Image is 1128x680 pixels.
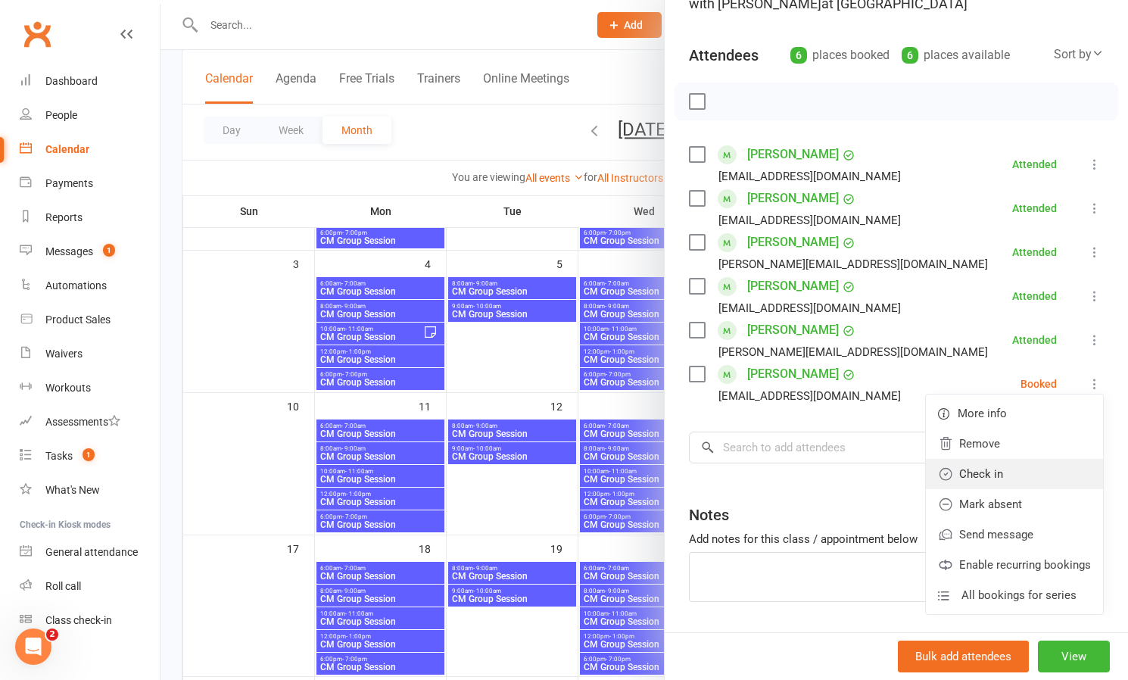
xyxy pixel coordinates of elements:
span: 1 [103,244,115,257]
a: People [20,98,160,133]
a: [PERSON_NAME] [747,186,839,211]
a: Remove [926,429,1103,459]
div: Workouts [45,382,91,394]
a: Messages 1 [20,235,160,269]
div: Dashboard [45,75,98,87]
div: Automations [45,279,107,292]
a: [PERSON_NAME] [747,318,839,342]
div: Class check-in [45,614,112,626]
div: Attended [1012,247,1057,257]
a: Assessments [20,405,160,439]
div: [PERSON_NAME][EMAIL_ADDRESS][DOMAIN_NAME] [718,342,988,362]
div: General attendance [45,546,138,558]
div: Calendar [45,143,89,155]
span: All bookings for series [961,586,1077,604]
input: Search to add attendees [689,432,1104,463]
div: Notes [689,504,729,526]
div: [EMAIL_ADDRESS][DOMAIN_NAME] [718,298,901,318]
a: General attendance kiosk mode [20,535,160,569]
div: Waivers [45,348,83,360]
a: All bookings for series [926,580,1103,610]
div: Attended [1012,291,1057,301]
a: Waivers [20,337,160,371]
div: Roll call [45,580,81,592]
a: Workouts [20,371,160,405]
div: Assessments [45,416,120,428]
a: Clubworx [18,15,56,53]
a: What's New [20,473,160,507]
a: Class kiosk mode [20,604,160,638]
a: Mark absent [926,489,1103,519]
div: What's New [45,484,100,496]
div: 6 [902,47,918,64]
div: People [45,109,77,121]
div: Messages [45,245,93,257]
a: Roll call [20,569,160,604]
span: 2 [46,629,58,641]
div: Product Sales [45,313,111,326]
a: Dashboard [20,64,160,98]
div: Payments [45,177,93,189]
a: Calendar [20,133,160,167]
button: View [1038,641,1110,672]
div: Attended [1012,203,1057,214]
div: Add notes for this class / appointment below [689,530,1104,548]
div: Attendees [689,45,759,66]
div: Tasks [45,450,73,462]
div: [EMAIL_ADDRESS][DOMAIN_NAME] [718,386,901,406]
div: Attended [1012,159,1057,170]
div: places booked [790,45,890,66]
div: [EMAIL_ADDRESS][DOMAIN_NAME] [718,211,901,230]
div: Reports [45,211,83,223]
a: Automations [20,269,160,303]
a: Reports [20,201,160,235]
a: Enable recurring bookings [926,550,1103,580]
a: Send message [926,519,1103,550]
div: [EMAIL_ADDRESS][DOMAIN_NAME] [718,167,901,186]
a: [PERSON_NAME] [747,274,839,298]
a: More info [926,398,1103,429]
a: Payments [20,167,160,201]
div: 6 [790,47,807,64]
div: places available [902,45,1010,66]
span: 1 [83,448,95,461]
span: More info [958,404,1007,423]
a: Product Sales [20,303,160,337]
iframe: Intercom live chat [15,629,51,665]
a: [PERSON_NAME] [747,230,839,254]
button: Bulk add attendees [898,641,1029,672]
a: Tasks 1 [20,439,160,473]
div: Booked [1020,379,1057,389]
a: [PERSON_NAME] [747,142,839,167]
div: Attended [1012,335,1057,345]
a: Check in [926,459,1103,489]
div: [PERSON_NAME][EMAIL_ADDRESS][DOMAIN_NAME] [718,254,988,274]
a: [PERSON_NAME] [747,362,839,386]
div: Sort by [1054,45,1104,64]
